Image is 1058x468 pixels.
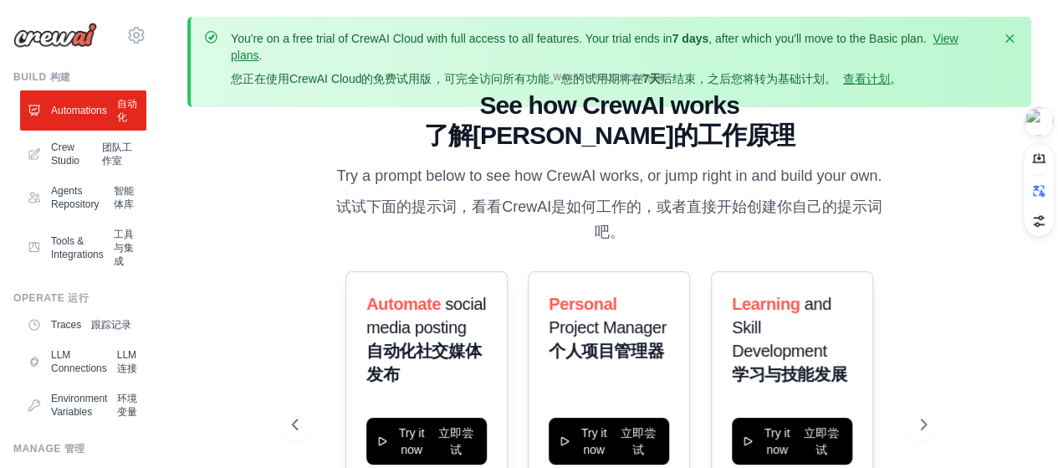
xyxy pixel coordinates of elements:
button: Try it now 立即尝试 [549,418,669,465]
span: Learning [732,295,800,313]
span: Project Manager [549,318,667,337]
span: 演示步骤 [629,73,665,82]
a: Automations 自动化 [20,90,146,131]
iframe: Chat Widget [974,388,1058,468]
div: 聊天小组件 [974,388,1058,468]
h1: See how CrewAI works [292,90,927,151]
span: 工具与集成 [114,229,134,267]
span: 跟踪记录 [91,319,131,331]
span: 了解[PERSON_NAME]的工作原理 [424,121,795,149]
span: 立即尝试 [438,426,473,456]
span: 试试下面的提示词，看看CrewAI是如何工作的，或者直接开始创建你自己的提示词吧。 [336,198,882,239]
span: 自动化 [117,98,137,123]
span: Automate [366,295,441,313]
span: 团队工作室 [102,141,132,167]
img: Logo [13,23,97,48]
span: 自动化社交媒体发布 [366,342,481,383]
strong: 7 days [672,32,708,45]
span: 管理 [64,443,85,455]
p: Try a prompt below to see how CrewAI works, or jump right in and build your own. [329,164,891,244]
span: 学习与技能发展 [732,365,846,383]
div: WALKTHROUGH [292,71,927,84]
p: You're on a free trial of CrewAI Cloud with full access to all features. Your trial ends in , aft... [231,30,991,87]
div: Manage [13,442,146,455]
span: 环境变量 [117,393,137,418]
a: Agents Repository 智能体库 [20,177,146,218]
div: Build [13,70,146,84]
span: 运行 [68,292,89,304]
div: Operate [13,291,146,305]
span: and Skill Development [732,295,831,360]
a: LLM Connections LLM连接 [20,342,146,382]
a: Traces 跟踪记录 [20,311,146,338]
span: 立即尝试 [804,426,839,456]
span: LLM连接 [117,349,137,374]
span: 您正在使用CrewAI Cloud的免费试用版，可完全访问所有功能。您的试用期将在 后结束，之后您将转为基础计划。 。 [231,72,902,85]
a: Tools & Integrations 工具与集成 [20,221,146,275]
span: 智能体库 [114,185,134,210]
span: social media posting [366,295,486,337]
span: 构建 [50,71,71,83]
span: Personal [549,295,616,313]
span: 个人项目管理器 [549,342,663,360]
a: Crew Studio 团队工作室 [20,134,146,174]
button: Try it now 立即尝试 [732,418,852,465]
span: 立即尝试 [621,426,656,456]
a: Environment Variables 环境变量 [20,385,146,425]
button: Try it now 立即尝试 [366,418,487,465]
